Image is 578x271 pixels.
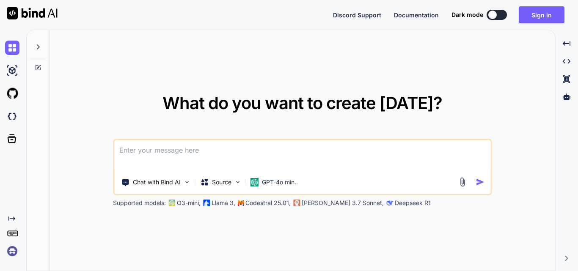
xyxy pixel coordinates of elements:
[5,41,19,55] img: chat
[262,178,298,186] p: GPT-4o min..
[203,200,210,206] img: Llama2
[212,178,231,186] p: Source
[212,199,235,207] p: Llama 3,
[7,7,58,19] img: Bind AI
[5,86,19,101] img: githubLight
[476,178,484,186] img: icon
[245,199,291,207] p: Codestral 25.01,
[451,11,483,19] span: Dark mode
[238,200,244,206] img: Mistral-AI
[394,11,439,19] button: Documentation
[386,200,393,206] img: claude
[457,177,467,187] img: attachment
[293,200,300,206] img: claude
[177,199,201,207] p: O3-mini,
[519,6,564,23] button: Sign in
[168,200,175,206] img: GPT-4
[5,63,19,78] img: ai-studio
[133,178,181,186] p: Chat with Bind AI
[113,199,166,207] p: Supported models:
[302,199,384,207] p: [PERSON_NAME] 3.7 Sonnet,
[250,178,259,186] img: GPT-4o mini
[333,11,381,19] button: Discord Support
[395,199,431,207] p: Deepseek R1
[234,178,241,186] img: Pick Models
[5,109,19,123] img: darkCloudIdeIcon
[183,178,190,186] img: Pick Tools
[162,93,442,113] span: What do you want to create [DATE]?
[5,244,19,258] img: signin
